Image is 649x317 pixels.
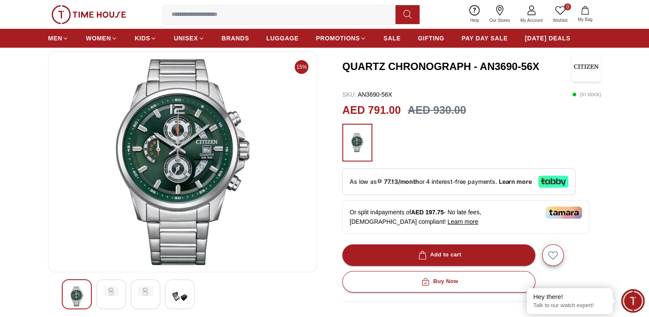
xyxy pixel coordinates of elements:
div: Hey there! [533,293,606,301]
img: QUARTZ CHRONOGRAPH - AN3690-56X [103,287,119,296]
div: Buy Now [420,277,458,287]
a: SALE [383,30,401,46]
p: Talk to our watch expert! [533,302,606,309]
span: AED 197.75 [411,209,444,216]
img: QUARTZ CHRONOGRAPH - AN3690-56X [572,52,601,82]
img: ... [347,128,368,157]
a: MEN [48,30,69,46]
a: WOMEN [86,30,118,46]
span: 0 [564,3,571,10]
span: PROMOTIONS [316,34,360,43]
h3: QUARTZ CHRONOGRAPH - AN3690-56X [342,60,572,73]
span: SKU : [342,91,356,98]
span: UNISEX [174,34,198,43]
div: Add to cart [417,250,462,260]
a: Our Stores [484,3,515,25]
span: My Account [517,17,546,24]
span: [DATE] DEALS [525,34,571,43]
a: KIDS [135,30,157,46]
span: My Bag [574,16,596,23]
button: Add to cart [342,244,535,266]
span: MEN [48,34,62,43]
a: Help [465,3,484,25]
span: Our Stores [486,17,513,24]
span: KIDS [135,34,150,43]
span: BRANDS [222,34,249,43]
button: Buy Now [342,271,535,293]
img: ... [51,5,126,24]
a: UNISEX [174,30,204,46]
a: GIFTING [418,30,444,46]
img: QUARTZ CHRONOGRAPH - AN3690-56X [138,287,153,296]
p: ( In stock ) [572,90,601,99]
span: Help [467,17,483,24]
a: PROMOTIONS [316,30,366,46]
img: Tamara [546,207,582,219]
div: Chat Widget [621,289,645,313]
div: Or split in 4 payments of - No late fees, [DEMOGRAPHIC_DATA] compliant! [342,200,589,234]
img: QUARTZ CHRONOGRAPH - AN3690-56X [172,287,187,306]
h2: AED 791.00 [342,102,401,119]
img: QUARTZ CHRONOGRAPH - AN3690-56X [55,59,310,265]
a: PAY DAY SALE [462,30,508,46]
span: SALE [383,34,401,43]
h3: AED 930.00 [408,102,466,119]
a: LUGGAGE [266,30,299,46]
a: BRANDS [222,30,249,46]
span: PAY DAY SALE [462,34,508,43]
span: Wishlist [549,17,571,24]
a: 0Wishlist [548,3,573,25]
span: LUGGAGE [266,34,299,43]
button: My Bag [573,4,598,24]
a: [DATE] DEALS [525,30,571,46]
span: WOMEN [86,34,111,43]
span: 15% [295,60,308,74]
span: Learn more [447,218,478,225]
p: AN3690-56X [342,90,392,99]
span: GIFTING [418,34,444,43]
img: QUARTZ CHRONOGRAPH - AN3690-56X [69,287,85,306]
